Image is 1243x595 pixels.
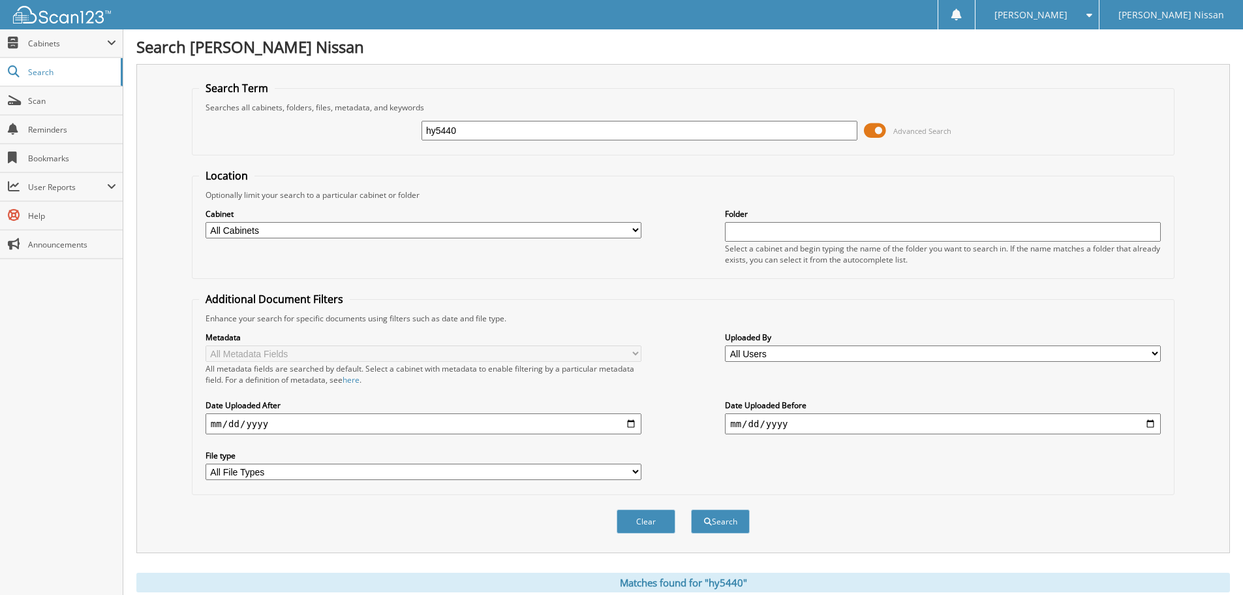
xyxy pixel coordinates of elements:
[136,36,1230,57] h1: Search [PERSON_NAME] Nissan
[199,313,1167,324] div: Enhance your search for specific documents using filters such as date and file type.
[28,210,116,221] span: Help
[199,102,1167,113] div: Searches all cabinets, folders, files, metadata, and keywords
[725,243,1161,265] div: Select a cabinet and begin typing the name of the folder you want to search in. If the name match...
[28,124,116,135] span: Reminders
[199,189,1167,201] div: Optionally limit your search to a particular cabinet or folder
[28,67,114,78] span: Search
[206,208,641,219] label: Cabinet
[691,509,750,534] button: Search
[206,450,641,461] label: File type
[199,81,275,95] legend: Search Term
[28,95,116,106] span: Scan
[13,6,111,24] img: scan123-logo-white.svg
[725,400,1161,411] label: Date Uploaded Before
[725,413,1161,434] input: end
[343,374,360,385] a: here
[28,153,116,164] span: Bookmarks
[206,400,641,411] label: Date Uploaded After
[725,332,1161,343] label: Uploaded By
[28,182,107,193] span: User Reports
[28,239,116,250] span: Announcements
[28,38,107,49] span: Cabinets
[199,292,350,306] legend: Additional Document Filters
[725,208,1161,219] label: Folder
[994,11,1067,19] span: [PERSON_NAME]
[206,413,641,434] input: start
[206,332,641,343] label: Metadata
[1118,11,1224,19] span: [PERSON_NAME] Nissan
[617,509,675,534] button: Clear
[893,126,951,136] span: Advanced Search
[206,363,641,385] div: All metadata fields are searched by default. Select a cabinet with metadata to enable filtering b...
[136,573,1230,592] div: Matches found for "hy5440"
[199,169,254,183] legend: Location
